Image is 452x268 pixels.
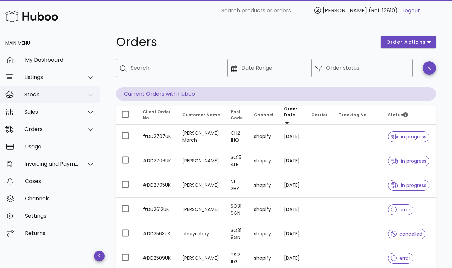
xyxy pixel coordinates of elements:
[333,106,383,125] th: Tracking No.
[137,149,177,173] td: #DD2706UK
[177,149,225,173] td: [PERSON_NAME]
[137,106,177,125] th: Client Order No.
[5,9,58,23] img: Huboo Logo
[279,149,306,173] td: [DATE]
[311,112,328,118] span: Carrier
[279,222,306,246] td: [DATE]
[11,17,16,23] img: website_grey.svg
[279,106,306,125] th: Order Date: Sorted descending. Activate to remove sorting.
[249,198,279,222] td: shopify
[386,39,426,46] span: order actions
[225,125,249,149] td: CH2 1HQ
[116,36,373,48] h1: Orders
[24,109,79,115] div: Sales
[182,112,220,118] span: Customer Name
[177,198,225,222] td: [PERSON_NAME]
[225,222,249,246] td: SO31 9GN
[279,173,306,198] td: [DATE]
[306,106,333,125] th: Carrier
[137,198,177,222] td: #DD2612UK
[391,134,426,139] span: in progress
[143,109,171,121] span: Client Order No.
[66,42,72,47] img: tab_keywords_by_traffic_grey.svg
[18,42,23,47] img: tab_domain_overview_orange.svg
[231,109,243,121] span: Post Code
[177,125,225,149] td: [PERSON_NAME] March
[24,126,79,132] div: Orders
[391,207,411,212] span: error
[177,222,225,246] td: chuiyi choy
[381,36,436,48] button: order actions
[383,106,436,125] th: Status
[19,11,33,16] div: v 4.0.25
[249,173,279,198] td: shopify
[25,57,95,63] div: My Dashboard
[249,222,279,246] td: shopify
[284,106,297,118] span: Order Date
[249,149,279,173] td: shopify
[137,125,177,149] td: #DD2707UK
[74,43,112,47] div: Keywords by Traffic
[137,173,177,198] td: #DD2705UK
[225,106,249,125] th: Post Code
[137,222,177,246] td: #DD2563UK
[388,112,408,118] span: Status
[11,11,16,16] img: logo_orange.svg
[402,7,420,15] a: Logout
[24,91,79,98] div: Stock
[25,43,60,47] div: Domain Overview
[391,159,426,163] span: in progress
[24,74,79,80] div: Listings
[225,173,249,198] td: N1 2HY
[177,106,225,125] th: Customer Name
[254,112,273,118] span: Channel
[391,232,423,236] span: cancelled
[323,7,367,14] span: [PERSON_NAME]
[391,183,426,188] span: in progress
[339,112,368,118] span: Tracking No.
[25,143,95,150] div: Usage
[225,198,249,222] td: SO31 9GN
[25,230,95,236] div: Returns
[279,198,306,222] td: [DATE]
[279,125,306,149] td: [DATE]
[24,161,79,167] div: Invoicing and Payments
[25,195,95,202] div: Channels
[25,178,95,184] div: Cases
[116,87,436,101] p: Current Orders with Huboo
[391,256,411,261] span: error
[369,7,398,14] span: (Ref: 12810)
[17,17,73,23] div: Domain: [DOMAIN_NAME]
[249,125,279,149] td: shopify
[225,149,249,173] td: SO15 4LR
[25,213,95,219] div: Settings
[177,173,225,198] td: [PERSON_NAME]
[249,106,279,125] th: Channel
